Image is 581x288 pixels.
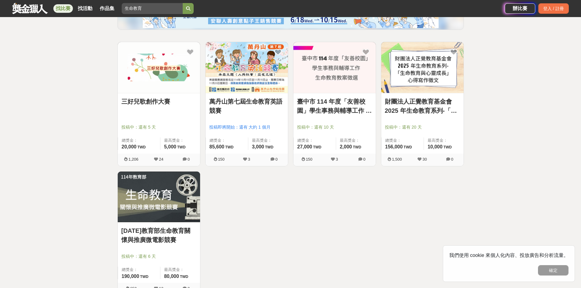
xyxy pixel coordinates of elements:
img: Cover Image [293,42,376,93]
span: TWD [443,145,452,149]
span: 最高獎金： [164,137,196,144]
a: 作品集 [97,4,117,13]
span: 0 [188,157,190,162]
span: TWD [403,145,412,149]
span: 最高獎金： [252,137,284,144]
span: 80,000 [164,274,179,279]
span: 我們使用 cookie 來個人化內容、投放廣告和分析流量。 [449,253,568,258]
span: 最高獎金： [340,137,372,144]
span: TWD [265,145,273,149]
span: 投稿中：還有 5 天 [121,124,196,130]
span: TWD [313,145,321,149]
span: 190,000 [122,274,139,279]
span: 0 [451,157,453,162]
a: [DATE]教育部生命教育關懷與推廣微電影競賽 [121,226,196,244]
span: 10,000 [428,144,443,149]
span: 0 [275,157,278,162]
input: 2025「洗手新日常：全民 ALL IN」洗手歌全台徵選 [122,3,183,14]
button: 確定 [538,265,568,276]
span: 27,000 [297,144,312,149]
span: 156,000 [385,144,403,149]
a: 辦比賽 [505,3,535,14]
span: 投稿即將開始：還有 大約 1 個月 [209,124,284,130]
span: 3,000 [252,144,264,149]
span: 最高獎金： [164,267,196,273]
span: 總獎金： [122,137,156,144]
span: TWD [353,145,361,149]
span: 3 [336,157,338,162]
a: 萬丹山第七屆生命教育英語競賽 [209,97,284,115]
span: 5,000 [164,144,176,149]
span: 0 [363,157,365,162]
span: 20,000 [122,144,137,149]
span: TWD [140,275,148,279]
a: 找比賽 [53,4,73,13]
span: TWD [180,275,188,279]
span: 總獎金： [122,267,156,273]
span: 總獎金： [385,137,420,144]
img: Cover Image [206,42,288,93]
img: Cover Image [381,42,464,93]
span: TWD [137,145,145,149]
img: Cover Image [118,42,200,93]
span: TWD [177,145,185,149]
span: 總獎金： [210,137,244,144]
a: 臺中市 114 年度「友善校園」學生事務與輔導工作 生命教育教案徵選 [297,97,372,115]
a: 找活動 [75,4,95,13]
span: 總獎金： [297,137,332,144]
span: 投稿中：還有 10 天 [297,124,372,130]
span: 30 [422,157,427,162]
span: 投稿中：還有 20 天 [385,124,460,130]
a: 財團法人正覺教育基金會 2025 年生命教育系列-「生命教育與心靈成長」心得寫作徵文 [385,97,460,115]
span: 2,000 [340,144,352,149]
span: 最高獎金： [428,137,460,144]
span: 3 [248,157,250,162]
span: 投稿中：還有 6 天 [121,253,196,260]
img: Cover Image [118,172,200,222]
span: 85,600 [210,144,224,149]
span: 150 [306,157,313,162]
a: 三好兒歌創作大賽 [121,97,196,106]
span: 1,206 [128,157,138,162]
span: 24 [159,157,163,162]
a: Cover Image [118,172,200,223]
div: 登入 / 註冊 [538,3,569,14]
span: 1,500 [392,157,402,162]
span: 150 [218,157,225,162]
span: TWD [225,145,233,149]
